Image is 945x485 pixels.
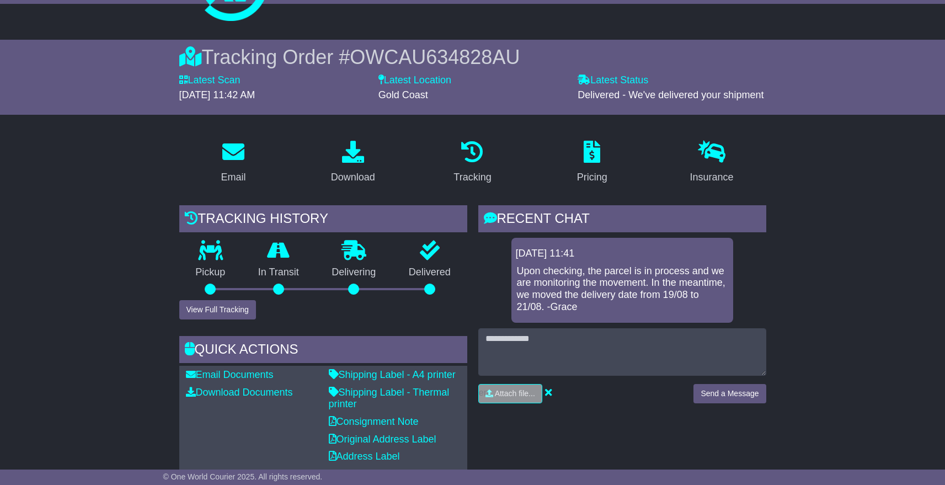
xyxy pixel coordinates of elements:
div: Tracking Order # [179,45,766,69]
div: [DATE] 11:41 [516,248,729,260]
p: In Transit [242,267,316,279]
a: Shipping Label - A4 printer [329,369,456,380]
a: Download Documents [186,387,293,398]
div: Insurance [690,170,734,185]
a: Shipping Label - Thermal printer [329,387,450,410]
a: Email Documents [186,369,274,380]
span: Delivered - We've delivered your shipment [578,89,764,100]
a: Original Address Label [329,434,436,445]
label: Latest Status [578,74,648,87]
span: OWCAU634828AU [350,46,520,68]
p: Upon checking, the parcel is in process and we are monitoring the movement. In the meantime, we m... [517,265,728,313]
div: RECENT CHAT [478,205,766,235]
div: Download [331,170,375,185]
p: Pickup [179,267,242,279]
a: Download [324,137,382,189]
label: Latest Scan [179,74,241,87]
a: Insurance [683,137,741,189]
a: Consignment Note [329,416,419,427]
div: Quick Actions [179,336,467,366]
div: Tracking [453,170,491,185]
a: Pricing [570,137,615,189]
button: View Full Tracking [179,300,256,319]
div: Email [221,170,245,185]
a: Email [213,137,253,189]
span: Gold Coast [378,89,428,100]
span: © One World Courier 2025. All rights reserved. [163,472,323,481]
p: Delivering [316,267,393,279]
a: Address Label [329,451,400,462]
a: Tracking [446,137,498,189]
button: Send a Message [693,384,766,403]
div: Pricing [577,170,607,185]
label: Latest Location [378,74,451,87]
p: Delivered [392,267,467,279]
div: Tracking history [179,205,467,235]
span: [DATE] 11:42 AM [179,89,255,100]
